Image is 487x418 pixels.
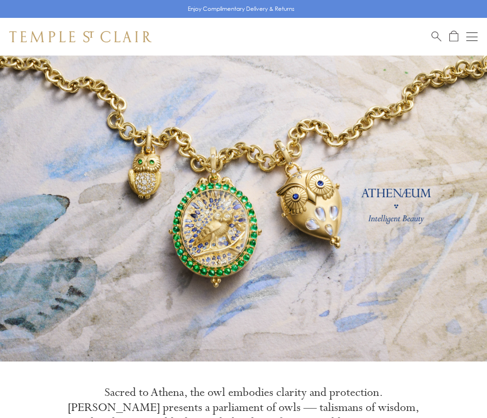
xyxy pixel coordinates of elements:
a: Open Shopping Bag [449,31,458,42]
p: Enjoy Complimentary Delivery & Returns [188,4,295,14]
img: Temple St. Clair [9,31,152,42]
button: Open navigation [466,31,478,42]
a: Search [431,31,441,42]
